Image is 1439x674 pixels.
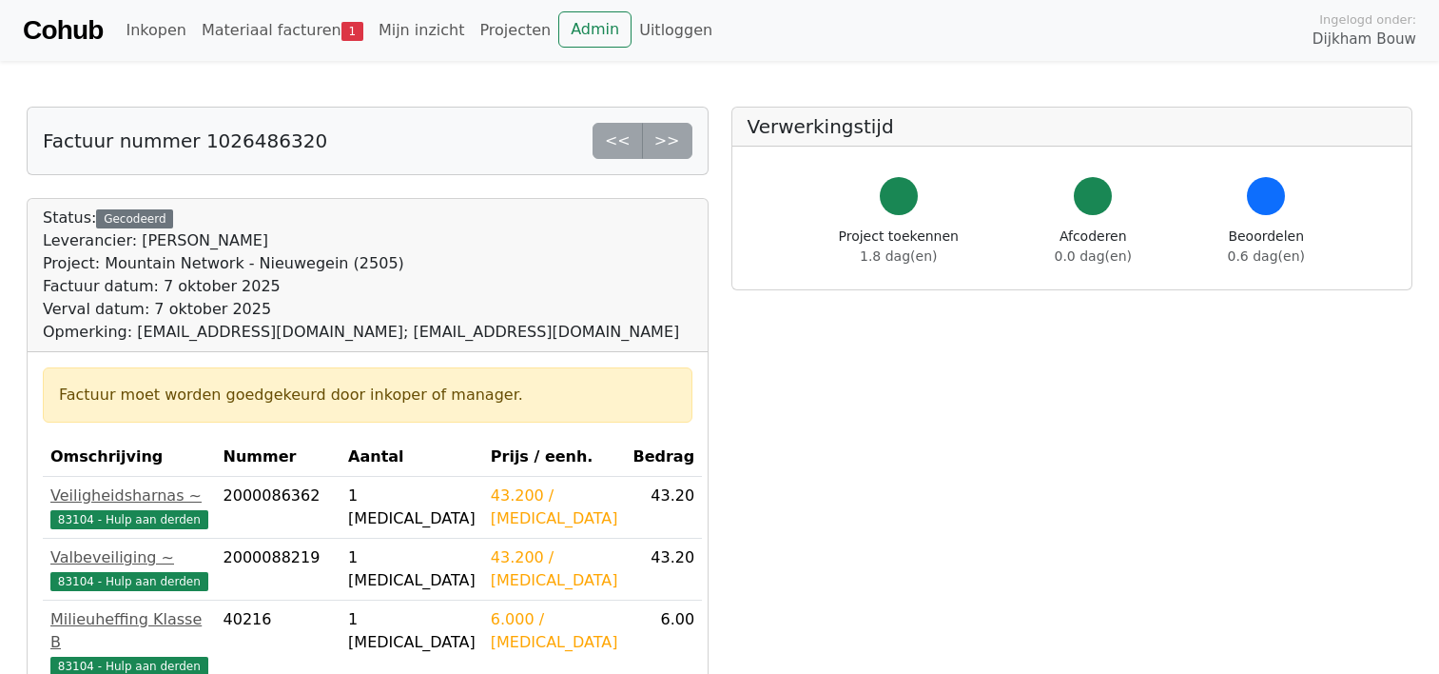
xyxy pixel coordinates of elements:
[43,229,679,252] div: Leverancier: [PERSON_NAME]
[1055,227,1132,267] div: Afcoderen
[43,275,679,298] div: Factuur datum: 7 oktober 2025
[50,546,208,592] a: Valbeveiliging ~83104 - Hulp aan derden
[748,115,1397,138] h5: Verwerkingstijd
[348,608,476,654] div: 1 [MEDICAL_DATA]
[1055,248,1132,264] span: 0.0 dag(en)
[118,11,193,50] a: Inkopen
[1313,29,1416,50] span: Dijkham Bouw
[472,11,558,50] a: Projecten
[625,477,702,539] td: 43.20
[43,129,327,152] h5: Factuur nummer 1026486320
[483,438,626,477] th: Prijs / eenh.
[491,608,618,654] div: 6.000 / [MEDICAL_DATA]
[1319,10,1416,29] span: Ingelogd onder:
[216,438,341,477] th: Nummer
[50,546,208,569] div: Valbeveiliging ~
[348,485,476,530] div: 1 [MEDICAL_DATA]
[491,546,618,592] div: 43.200 / [MEDICAL_DATA]
[43,207,679,344] div: Status:
[216,539,341,601] td: 2000088219
[340,438,483,477] th: Aantal
[625,539,702,601] td: 43.20
[216,477,341,539] td: 2000086362
[50,485,208,507] div: Veiligheidsharnas ~
[50,510,208,529] span: 83104 - Hulp aan derden
[341,22,363,41] span: 1
[194,11,371,50] a: Materiaal facturen1
[625,438,702,477] th: Bedrag
[43,298,679,321] div: Verval datum: 7 oktober 2025
[96,209,173,228] div: Gecodeerd
[558,11,632,48] a: Admin
[1228,227,1305,267] div: Beoordelen
[1228,248,1305,264] span: 0.6 dag(en)
[50,572,208,591] span: 83104 - Hulp aan derden
[43,438,216,477] th: Omschrijving
[43,321,679,344] div: Opmerking: [EMAIL_ADDRESS][DOMAIN_NAME]; [EMAIL_ADDRESS][DOMAIN_NAME]
[23,8,103,53] a: Cohub
[371,11,473,50] a: Mijn inzicht
[59,384,676,406] div: Factuur moet worden goedgekeurd door inkoper of manager.
[43,252,679,275] div: Project: Mountain Network - Nieuwegein (2505)
[839,227,959,267] div: Project toekennen
[50,485,208,530] a: Veiligheidsharnas ~83104 - Hulp aan derden
[348,546,476,592] div: 1 [MEDICAL_DATA]
[491,485,618,530] div: 43.200 / [MEDICAL_DATA]
[860,248,937,264] span: 1.8 dag(en)
[50,608,208,654] div: Milieuheffing Klasse B
[632,11,720,50] a: Uitloggen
